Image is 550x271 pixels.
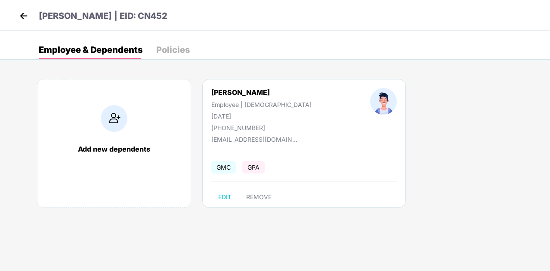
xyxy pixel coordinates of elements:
div: Policies [156,46,190,54]
div: [DATE] [211,113,312,120]
div: [EMAIL_ADDRESS][DOMAIN_NAME] [211,136,297,143]
button: REMOVE [239,190,278,204]
span: GPA [242,161,265,174]
div: Employee | [DEMOGRAPHIC_DATA] [211,101,312,108]
span: EDIT [218,194,232,201]
button: EDIT [211,190,238,204]
p: [PERSON_NAME] | EID: CN452 [39,9,167,23]
span: GMC [211,161,236,174]
span: REMOVE [246,194,272,201]
img: back [17,9,30,22]
div: [PHONE_NUMBER] [211,124,312,131]
div: Add new dependents [46,145,182,153]
img: addIcon [101,105,127,132]
div: [PERSON_NAME] [211,88,312,97]
img: profileImage [370,88,397,115]
div: Employee & Dependents [39,46,142,54]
